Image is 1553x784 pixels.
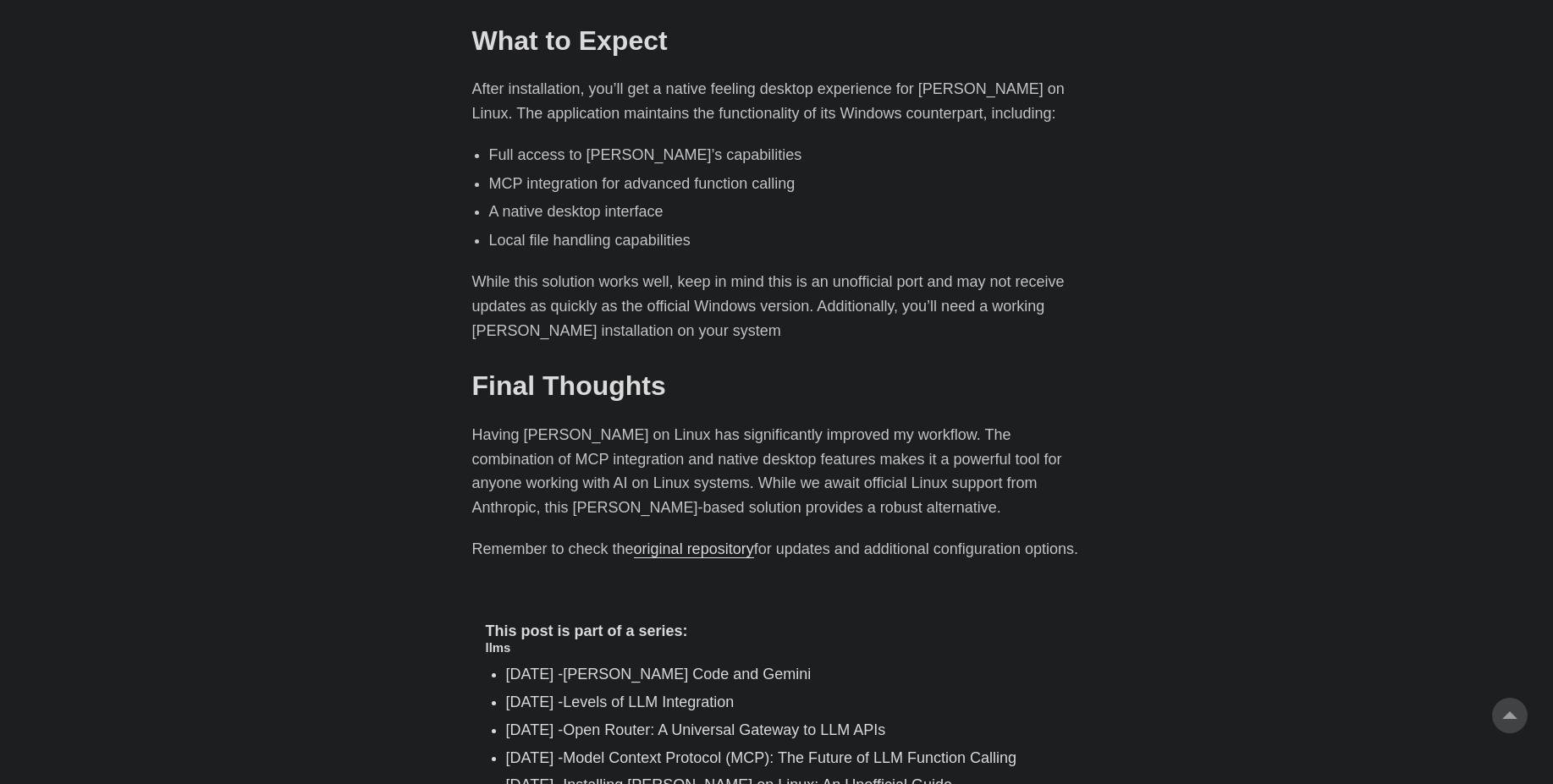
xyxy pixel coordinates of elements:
[472,25,1082,57] h2: What to Expect
[1492,698,1528,733] a: go to top
[486,640,511,655] a: llms
[489,143,1082,167] li: Full access to [PERSON_NAME]’s capabilities
[489,228,1082,253] li: Local file handling capabilities
[563,749,1016,766] a: Model Context Protocol (MCP): The Future of LLM Function Calling
[563,721,885,738] a: Open Router: A Universal Gateway to LLM APIs
[506,690,1068,715] li: [DATE] -
[472,77,1082,126] p: After installation, you’ll get a native feeling desktop experience for [PERSON_NAME] on Linux. Th...
[563,666,811,683] a: [PERSON_NAME] Code and Gemini
[506,662,1068,687] li: [DATE] -
[489,200,1082,224] li: A native desktop interface
[472,370,1082,402] h2: Final Thoughts
[472,537,1082,562] p: Remember to check the for updates and additional configuration options.
[472,270,1082,343] p: While this solution works well, keep in mind this is an unofficial port and may not receive updat...
[563,694,734,710] a: Levels of LLM Integration
[486,622,1068,641] h4: This post is part of a series:
[634,540,754,557] a: original repository
[506,718,1068,743] li: [DATE] -
[472,423,1082,520] p: Having [PERSON_NAME] on Linux has significantly improved my workflow. The combination of MCP inte...
[489,172,1082,196] li: MCP integration for advanced function calling
[506,746,1068,770] li: [DATE] -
